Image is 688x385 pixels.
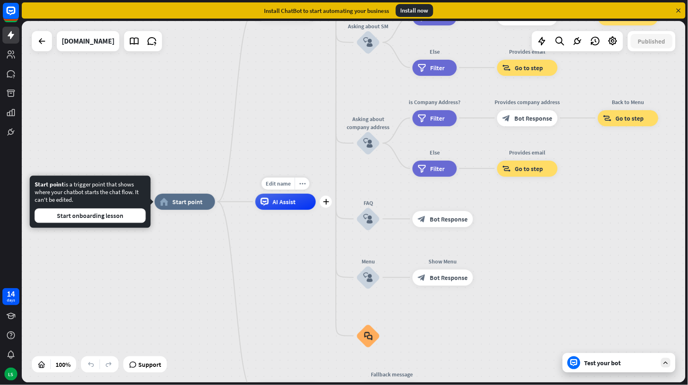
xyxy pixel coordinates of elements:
[418,274,426,282] i: block_bot_response
[418,13,426,21] i: filter
[515,64,543,72] span: Go to step
[418,215,426,223] i: block_bot_response
[62,31,114,51] div: foothillsimmigration.ca
[364,38,373,47] i: block_user_input
[616,114,644,122] span: Go to step
[273,198,296,206] span: AI Assist
[138,358,161,371] span: Support
[503,165,511,173] i: block_goto
[344,257,393,266] div: Menu
[396,4,433,17] div: Install now
[418,165,426,173] i: filter
[491,98,564,106] div: Provides company address
[407,149,463,157] div: Else
[631,34,673,48] button: Published
[264,7,389,15] div: Install ChatBot to start automating your business
[407,257,479,266] div: Show Menu
[266,180,291,187] span: Edit name
[491,149,564,157] div: Provides email
[584,359,657,367] div: Test your bot
[299,181,306,187] i: more_horiz
[430,114,445,122] span: Filter
[491,48,564,56] div: Provides email
[503,64,511,72] i: block_goto
[364,214,373,224] i: block_user_input
[418,64,426,72] i: filter
[35,181,146,223] div: is a trigger point that shows where your chatbot starts the chat flow. It can't be edited.
[2,288,19,305] a: 14 days
[173,198,203,206] span: Start point
[7,290,15,297] div: 14
[344,22,393,30] div: Asking about SM
[515,165,543,173] span: Go to step
[364,138,373,148] i: block_user_input
[418,114,426,122] i: filter
[430,215,468,223] span: Bot Response
[503,114,511,122] i: block_bot_response
[503,13,511,21] i: block_bot_response
[592,98,665,106] div: Back to Menu
[407,48,463,56] div: Else
[4,368,17,381] div: LS
[364,332,372,341] i: block_faq
[35,181,64,188] span: Start point
[6,3,31,27] button: Open LiveChat chat widget
[515,13,553,21] span: Bot Response
[603,114,612,122] i: block_goto
[53,358,73,371] div: 100%
[430,64,445,72] span: Filter
[603,13,612,21] i: block_goto
[364,273,373,282] i: block_user_input
[356,370,428,379] div: Fallback message
[160,198,168,206] i: home_2
[7,297,15,303] div: days
[515,114,553,122] span: Bot Response
[35,209,146,223] button: Start onboarding lesson
[616,13,644,21] span: Go to step
[430,274,468,282] span: Bot Response
[323,199,329,205] i: plus
[430,165,445,173] span: Filter
[344,115,393,131] div: Asking about company address
[430,13,445,21] span: Filter
[407,98,463,106] div: is Company Address?
[344,199,393,207] div: FAQ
